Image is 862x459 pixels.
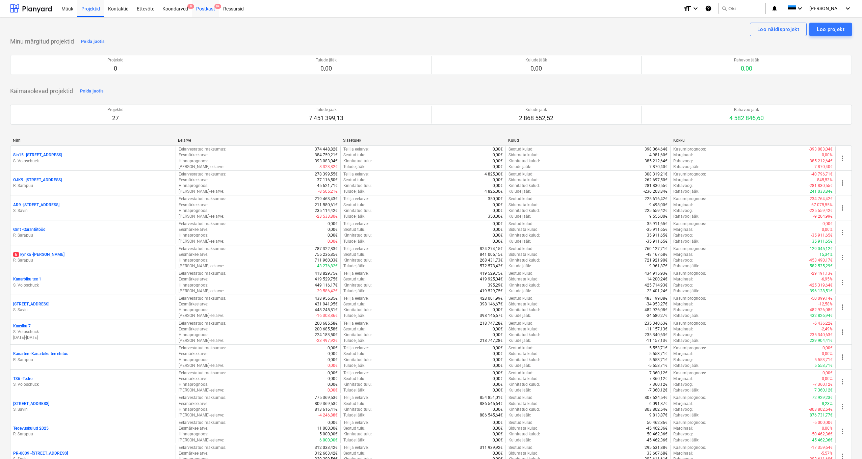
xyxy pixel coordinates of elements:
[13,138,173,143] div: Nimi
[673,246,706,252] p: Kasumiprognoos :
[13,177,62,183] p: OJK9 - [STREET_ADDRESS]
[493,233,503,238] p: 0,00€
[81,38,105,46] div: Peida jaotis
[179,177,208,183] p: Eesmärkeelarve :
[179,171,226,177] p: Eelarvestatud maksumus :
[508,208,540,214] p: Kinnitatud kulud :
[343,189,365,194] p: Tulude jääk :
[493,177,503,183] p: 0,00€
[673,214,699,219] p: Rahavoo jääk :
[673,276,693,282] p: Marginaal :
[508,202,539,208] p: Sidumata kulud :
[508,221,533,227] p: Seotud kulud :
[13,431,173,437] p: R. Sarapuu
[328,221,338,227] p: 0,00€
[809,282,833,288] p: -425 319,64€
[179,258,208,263] p: Hinnaprognoos :
[343,214,365,219] p: Tulude jääk :
[80,87,104,95] div: Peida jaotis
[488,214,503,219] p: 350,00€
[318,164,338,170] p: -8 323,82€
[13,152,62,158] p: Sin15 - [STREET_ADDRESS]
[179,288,224,294] p: [PERSON_NAME]-eelarve :
[179,296,226,301] p: Eelarvestatud maksumus :
[493,202,503,208] p: 0,00€
[645,183,668,189] p: 281 830,55€
[317,177,338,183] p: 37 116,50€
[13,382,173,387] p: S. Voloschuck
[645,282,668,288] p: 425 714,93€
[646,239,668,244] p: -35 911,65€
[645,146,668,152] p: 398 064,64€
[493,208,503,214] p: 0,00€
[646,227,668,233] p: -35 911,65€
[729,114,764,122] p: 4 582 846,60
[673,282,693,288] p: Rahavoog :
[525,57,547,63] p: Kulude jääk
[480,258,503,263] p: 268 431,73€
[179,152,208,158] p: Eesmärkeelarve :
[10,87,73,95] p: Käimasolevad projektid
[645,271,668,276] p: 434 915,93€
[508,296,533,301] p: Seotud kulud :
[179,196,226,202] p: Eelarvestatud maksumus :
[810,288,833,294] p: 396 128,51€
[645,258,668,263] p: 721 921,90€
[838,278,846,287] span: more_vert
[508,171,533,177] p: Seotud kulud :
[508,282,540,288] p: Kinnitatud kulud :
[508,158,540,164] p: Kinnitatud kulud :
[315,152,338,158] p: 384 759,21€
[179,282,208,288] p: Hinnaprognoos :
[343,239,365,244] p: Tulude jääk :
[343,171,369,177] p: Tellija eelarve :
[691,4,700,12] i: keyboard_arrow_down
[809,6,843,11] span: [PERSON_NAME][GEOGRAPHIC_DATA]
[480,252,503,258] p: 841 005,15€
[508,252,539,258] p: Sidumata kulud :
[343,221,369,227] p: Tellija eelarve :
[315,282,338,288] p: 449 116,17€
[315,146,338,152] p: 374 448,82€
[13,252,173,263] div: 6kynka -[PERSON_NAME]R. Sarapuu
[673,158,693,164] p: Rahavoog :
[343,282,372,288] p: Kinnitatud tulu :
[343,271,369,276] p: Tellija eelarve :
[480,246,503,252] p: 824 274,15€
[13,202,173,214] div: AR9 -[STREET_ADDRESS]S. Savin
[508,276,539,282] p: Sidumata kulud :
[179,214,224,219] p: [PERSON_NAME]-eelarve :
[318,189,338,194] p: -8 505,21€
[519,107,553,113] p: Kulude jääk
[645,246,668,252] p: 760 127,71€
[179,252,208,258] p: Eesmärkeelarve :
[810,202,833,208] p: -67 075,55%
[838,154,846,162] span: more_vert
[508,258,540,263] p: Kinnitatud kulud :
[722,6,727,11] span: search
[480,276,503,282] p: 419 925,04€
[838,353,846,361] span: more_vert
[13,183,173,189] p: R. Sarapuu
[315,296,338,301] p: 438 955,85€
[493,152,503,158] p: 0,00€
[13,252,19,257] span: 6
[519,114,553,122] p: 2 868 552,52
[508,146,533,152] p: Seotud kulud :
[809,183,833,189] p: -281 830,55€
[79,36,106,47] button: Peida jaotis
[488,196,503,202] p: 350,00€
[648,152,668,158] p: -4 981,60€
[673,252,693,258] p: Marginaal :
[822,152,833,158] p: 0,00%
[13,158,173,164] p: S. Voloschuck
[343,202,365,208] p: Seotud tulu :
[328,239,338,244] p: 0,00€
[13,307,173,313] p: S. Savin
[838,179,846,187] span: more_vert
[673,177,693,183] p: Marginaal :
[811,271,833,276] p: -29 191,13€
[673,208,693,214] p: Rahavoog :
[508,288,531,294] p: Kulude jääk :
[508,214,531,219] p: Kulude jääk :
